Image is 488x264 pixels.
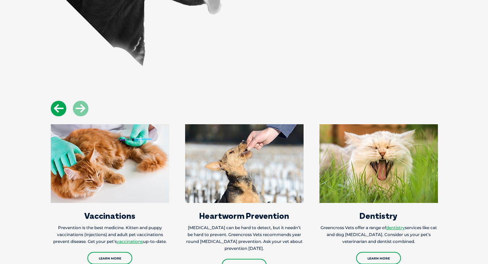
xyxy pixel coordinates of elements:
p: [MEDICAL_DATA] can be hard to detect, but it needn’t be hard to prevent. Greencross Vets recommen... [185,224,304,252]
h3: Dentistry [319,212,438,220]
p: Prevention is the best medicine. Kitten and puppy vaccinations (injections) and adult pet vaccina... [51,224,169,245]
h3: Vaccinations [51,212,169,220]
h3: Heartworm Prevention [185,212,304,220]
a: dentistry [386,225,405,230]
a: vaccinations [117,239,143,244]
p: Greencross Vets offer a range of services like cat and dog [MEDICAL_DATA]. Consider us your pet’s... [319,224,438,245]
